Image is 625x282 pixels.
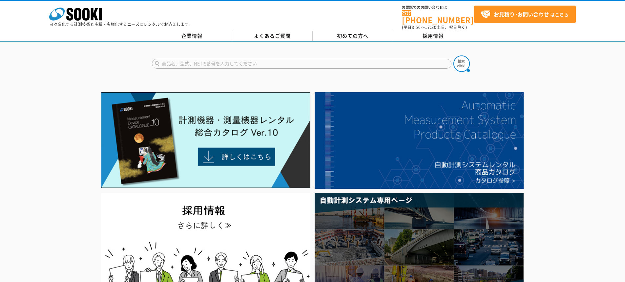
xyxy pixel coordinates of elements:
[337,32,368,39] span: 初めての方へ
[49,22,193,26] p: 日々進化する計測技術と多種・多様化するニーズにレンタルでお応えします。
[152,59,451,69] input: 商品名、型式、NETIS番号を入力してください
[152,31,232,41] a: 企業情報
[474,6,576,23] a: お見積り･お問い合わせはこちら
[101,92,310,188] img: Catalog Ver10
[425,24,437,30] span: 17:30
[313,31,393,41] a: 初めての方へ
[393,31,473,41] a: 採用情報
[315,92,524,189] img: 自動計測システムカタログ
[402,24,467,30] span: (平日 ～ 土日、祝日除く)
[481,10,569,19] span: はこちら
[412,24,421,30] span: 8:50
[402,6,474,10] span: お電話でのお問い合わせは
[494,10,549,18] strong: お見積り･お問い合わせ
[402,10,474,24] a: [PHONE_NUMBER]
[232,31,313,41] a: よくあるご質問
[453,55,470,72] img: btn_search.png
